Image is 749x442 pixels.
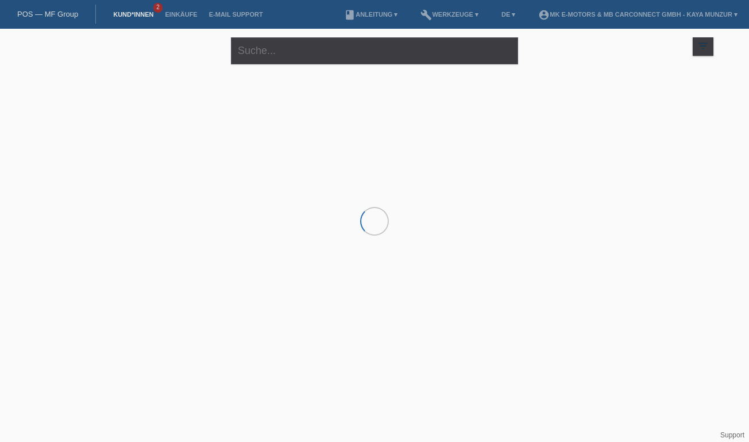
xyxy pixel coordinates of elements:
i: book [344,9,356,21]
a: account_circleMK E-MOTORS & MB CarConnect GmbH - Kaya Munzur ▾ [532,11,743,18]
a: E-Mail Support [203,11,269,18]
span: 2 [153,3,163,13]
i: account_circle [538,9,550,21]
a: bookAnleitung ▾ [338,11,403,18]
i: build [420,9,432,21]
a: Support [720,431,744,439]
a: POS — MF Group [17,10,78,18]
input: Suche... [231,37,518,64]
i: filter_list [697,40,709,52]
a: Einkäufe [159,11,203,18]
a: buildWerkzeuge ▾ [415,11,484,18]
a: DE ▾ [496,11,521,18]
a: Kund*innen [107,11,159,18]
